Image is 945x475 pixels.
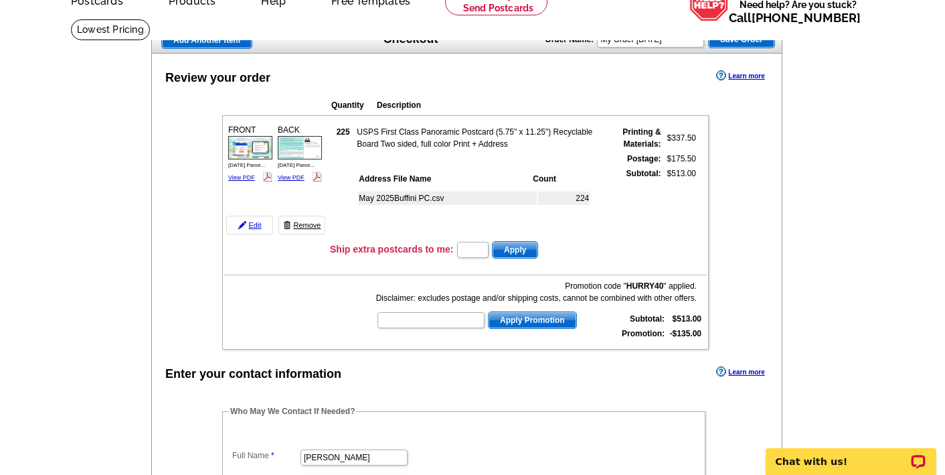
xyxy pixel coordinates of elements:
[228,136,272,159] img: small-thumb.jpg
[161,31,252,49] a: Add Another Item
[376,98,621,112] th: Description
[226,122,274,186] div: FRONT
[337,127,350,137] strong: 225
[228,162,265,168] span: [DATE] Panor...
[376,280,697,304] div: Promotion code " " applied. Disclaimer: excludes postage and/or shipping costs, cannot be combine...
[489,312,576,328] span: Apply Promotion
[276,122,324,186] div: BACK
[229,405,356,417] legend: Who May We Contact If Needed?
[626,281,664,291] b: HURRY40
[278,174,305,181] a: View PDF
[262,172,272,182] img: pdf_logo.png
[663,167,697,236] td: $513.00
[492,241,538,259] button: Apply
[673,314,701,324] strong: $513.00
[663,125,697,151] td: $337.50
[493,242,537,258] span: Apply
[283,221,291,229] img: trashcan-icon.gif
[330,243,453,255] h3: Ship extra postcards to me:
[622,329,665,338] strong: Promotion:
[538,192,590,205] td: 224
[331,98,375,112] th: Quantity
[165,365,341,383] div: Enter your contact information
[757,433,945,475] iframe: LiveChat chat widget
[729,11,861,25] span: Call
[670,329,701,338] strong: -$135.00
[232,450,299,462] label: Full Name
[278,136,322,159] img: small-thumb.jpg
[716,366,764,377] a: Learn more
[278,162,315,168] span: [DATE] Panor...
[356,125,608,151] td: USPS First Class Panoramic Postcard (5.75" x 11.25") Recyclable Board Two sided, full color Print...
[278,216,325,234] a: Remove
[228,174,255,181] a: View PDF
[532,172,590,186] th: Count
[358,172,531,186] th: Address File Name
[226,216,273,234] a: Edit
[165,69,270,87] div: Review your order
[238,221,246,229] img: pencil-icon.gif
[488,312,577,329] button: Apply Promotion
[627,154,661,163] strong: Postage:
[716,70,764,81] a: Learn more
[162,32,252,48] span: Add Another Item
[752,11,861,25] a: [PHONE_NUMBER]
[663,152,697,165] td: $175.50
[622,127,661,149] strong: Printing & Materials:
[630,314,665,324] strong: Subtotal:
[626,169,661,178] strong: Subtotal:
[312,172,322,182] img: pdf_logo.png
[358,192,537,205] td: May 2025Buffini PC.csv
